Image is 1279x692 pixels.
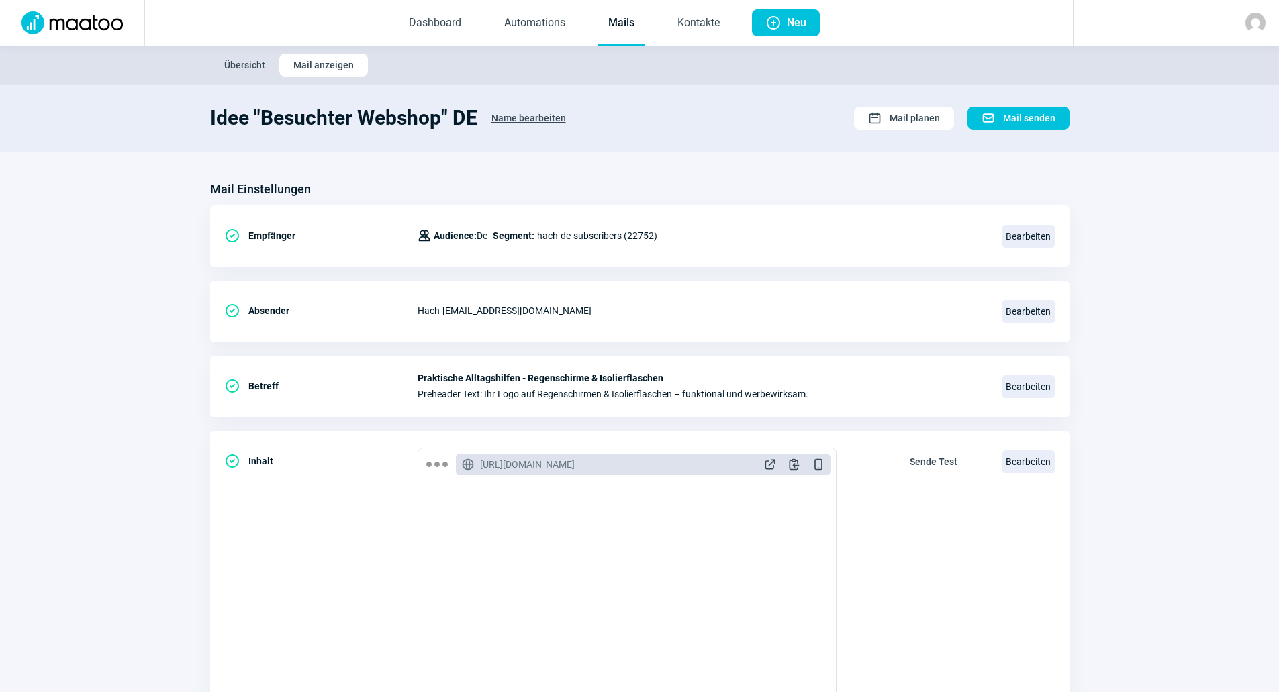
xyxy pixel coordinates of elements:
a: Dashboard [398,1,472,46]
div: Hach - [EMAIL_ADDRESS][DOMAIN_NAME] [418,297,986,324]
button: Mail senden [967,107,1070,130]
span: Mail senden [1003,107,1055,129]
button: Neu [752,9,820,36]
span: Sende Test [910,451,957,473]
button: Name bearbeiten [477,106,580,130]
span: Praktische Alltagshilfen - Regenschirme & Isolierflaschen [418,373,986,383]
h1: Idee "Besuchter Webshop" DE [210,106,477,130]
div: Inhalt [224,448,418,475]
div: Betreff [224,373,418,399]
span: Segment: [493,228,534,244]
span: Übersicht [224,54,265,76]
span: Preheader Text: Ihr Logo auf Regenschirmen & Isolierflaschen – funktional und werbewirksam. [418,389,986,399]
a: Kontakte [667,1,730,46]
h3: Mail Einstellungen [210,179,311,200]
button: Mail anzeigen [279,54,368,77]
span: Bearbeiten [1002,225,1055,248]
span: Bearbeiten [1002,450,1055,473]
span: Audience: [434,230,477,241]
div: Absender [224,297,418,324]
span: Mail planen [890,107,940,129]
span: De [434,228,487,244]
div: Empfänger [224,222,418,249]
img: avatar [1245,13,1266,33]
span: Name bearbeiten [491,107,566,129]
span: [URL][DOMAIN_NAME] [480,458,575,471]
span: Bearbeiten [1002,375,1055,398]
div: hach-de-subscribers (22752) [418,222,657,249]
span: Neu [787,9,806,36]
button: Übersicht [210,54,279,77]
button: Sende Test [896,448,972,473]
a: Automations [493,1,576,46]
span: Mail anzeigen [293,54,354,76]
button: Mail planen [854,107,954,130]
a: Mails [598,1,645,46]
span: Bearbeiten [1002,300,1055,323]
img: Logo [13,11,131,34]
